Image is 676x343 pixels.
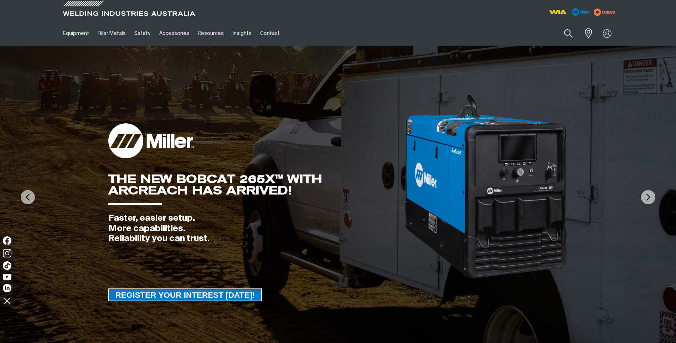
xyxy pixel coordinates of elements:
img: NextArrow [641,190,655,204]
a: Insights [228,21,256,46]
img: TikTok [3,261,11,270]
img: LinkedIn [3,284,11,292]
img: Facebook [3,236,11,245]
a: Contact [256,21,284,46]
img: miller [592,7,618,17]
input: Product name or item number... [547,25,580,42]
a: Filler Metals [93,21,130,46]
div: Faster, easier setup. More capabilities. Reliability you can trust. [108,213,404,244]
nav: Main [59,21,478,46]
img: hide socials [1,295,13,307]
img: YouTube [3,274,11,280]
img: Instagram [3,249,11,257]
img: PrevArrow [21,190,35,204]
div: THE NEW BOBCAT 265X™ WITH ARCREACH HAS ARRIVED! [108,173,404,196]
a: Safety [130,21,155,46]
a: Resources [193,21,228,46]
button: Search products [556,25,580,42]
span: REGISTER YOUR INTEREST [DATE]! [109,288,262,301]
a: Accessories [155,21,193,46]
a: REGISTER YOUR INTEREST TODAY! [108,288,262,301]
a: Equipment [59,21,93,46]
